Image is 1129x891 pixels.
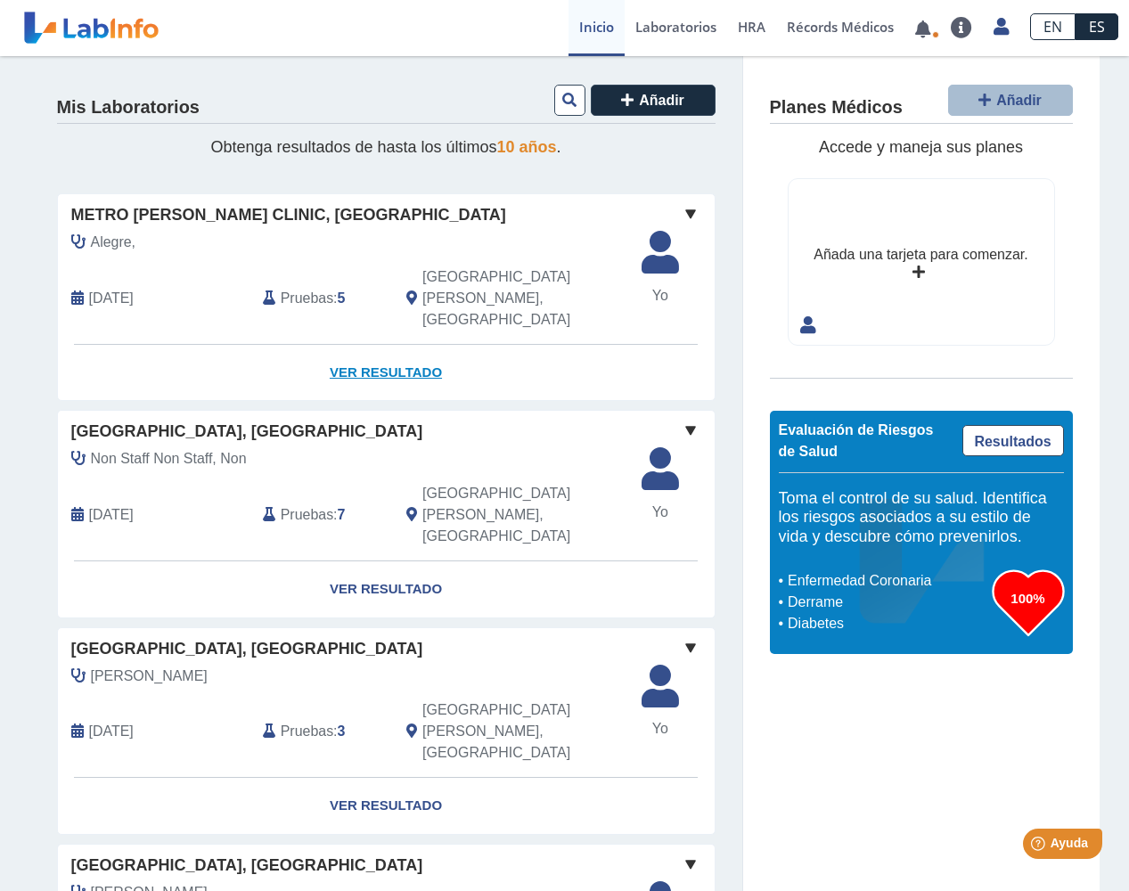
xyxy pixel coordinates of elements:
span: HRA [738,18,765,36]
span: Pruebas [281,504,333,526]
b: 3 [338,723,346,739]
span: 10 años [497,138,557,156]
span: San Juan, PR [422,483,619,547]
span: 2025-09-16 [89,288,134,309]
div: : [250,483,393,547]
span: Obtenga resultados de hasta los últimos . [210,138,560,156]
li: Derrame [783,592,993,613]
a: Ver Resultado [58,778,715,834]
span: Añadir [996,93,1042,108]
div: Añada una tarjeta para comenzar. [814,244,1027,266]
b: 5 [338,290,346,306]
span: Alegre, [91,232,136,253]
span: Evaluación de Riesgos de Salud [779,422,934,459]
h3: 100% [993,587,1064,609]
a: Resultados [962,425,1064,456]
li: Diabetes [783,613,993,634]
span: 2024-10-31 [89,721,134,742]
span: San Juan, PR [422,699,619,764]
button: Añadir [591,85,716,116]
span: Yo [631,502,690,523]
a: ES [1076,13,1118,40]
span: 2025-03-25 [89,504,134,526]
div: : [250,699,393,764]
span: Yo [631,285,690,307]
a: EN [1030,13,1076,40]
span: [GEOGRAPHIC_DATA], [GEOGRAPHIC_DATA] [71,854,423,878]
span: Pruebas [281,288,333,309]
a: Ver Resultado [58,345,715,401]
b: 7 [338,507,346,522]
iframe: Help widget launcher [970,822,1109,871]
li: Enfermedad Coronaria [783,570,993,592]
h4: Mis Laboratorios [57,97,200,119]
span: Alegre, Manuel [91,666,208,687]
span: Yo [631,718,690,740]
a: Ver Resultado [58,561,715,617]
span: San Juan, PR [422,266,619,331]
span: Non Staff Non Staff, Non [91,448,247,470]
span: Metro [PERSON_NAME] Clinic, [GEOGRAPHIC_DATA] [71,203,506,227]
button: Añadir [948,85,1073,116]
h4: Planes Médicos [770,97,903,119]
span: [GEOGRAPHIC_DATA], [GEOGRAPHIC_DATA] [71,637,423,661]
h5: Toma el control de su salud. Identifica los riesgos asociados a su estilo de vida y descubre cómo... [779,489,1064,547]
span: Accede y maneja sus planes [819,138,1023,156]
span: Pruebas [281,721,333,742]
div: : [250,266,393,331]
span: Añadir [639,93,684,108]
span: [GEOGRAPHIC_DATA], [GEOGRAPHIC_DATA] [71,420,423,444]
